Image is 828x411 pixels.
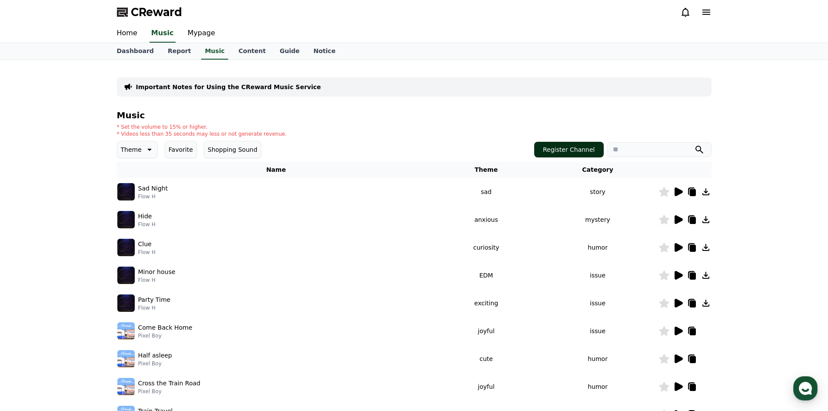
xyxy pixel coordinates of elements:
[117,130,287,137] p: * Videos less than 35 seconds may less or not generate revenue.
[232,43,273,60] a: Content
[117,162,436,178] th: Name
[129,289,150,296] span: Settings
[138,360,172,367] p: Pixel Boy
[138,267,176,277] p: Minor house
[204,141,261,158] button: Shopping Sound
[138,249,156,256] p: Flow H
[537,373,658,401] td: humor
[138,304,171,311] p: Flow H
[3,276,57,297] a: Home
[436,261,537,289] td: EDM
[138,379,200,388] p: Cross the Train Road
[121,144,142,156] p: Theme
[436,373,537,401] td: joyful
[436,289,537,317] td: exciting
[117,5,182,19] a: CReward
[117,124,287,130] p: * Set the volume to 15% or higher.
[57,276,112,297] a: Messages
[138,277,176,284] p: Flow H
[138,221,156,228] p: Flow H
[138,193,168,200] p: Flow H
[201,43,228,60] a: Music
[117,350,135,368] img: music
[537,178,658,206] td: story
[165,141,197,158] button: Favorite
[117,141,158,158] button: Theme
[138,240,152,249] p: Clue
[534,142,604,157] button: Register Channel
[110,24,144,43] a: Home
[112,276,167,297] a: Settings
[436,234,537,261] td: curiosity
[22,289,37,296] span: Home
[537,261,658,289] td: issue
[131,5,182,19] span: CReward
[117,267,135,284] img: music
[150,24,176,43] a: Music
[537,289,658,317] td: issue
[117,378,135,395] img: music
[161,43,198,60] a: Report
[72,289,98,296] span: Messages
[117,183,135,200] img: music
[181,24,222,43] a: Mypage
[138,212,152,221] p: Hide
[138,351,172,360] p: Half asleep
[138,184,168,193] p: Sad Night
[117,211,135,228] img: music
[117,294,135,312] img: music
[117,239,135,256] img: music
[117,322,135,340] img: music
[273,43,306,60] a: Guide
[138,388,200,395] p: Pixel Boy
[436,317,537,345] td: joyful
[138,323,193,332] p: Come Back Home
[537,162,658,178] th: Category
[117,110,712,120] h4: Music
[537,345,658,373] td: humor
[138,295,171,304] p: Party Time
[110,43,161,60] a: Dashboard
[436,162,537,178] th: Theme
[537,234,658,261] td: humor
[436,206,537,234] td: anxious
[537,317,658,345] td: issue
[436,345,537,373] td: cute
[537,206,658,234] td: mystery
[306,43,343,60] a: Notice
[136,83,321,91] a: Important Notes for Using the CReward Music Service
[138,332,193,339] p: Pixel Boy
[436,178,537,206] td: sad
